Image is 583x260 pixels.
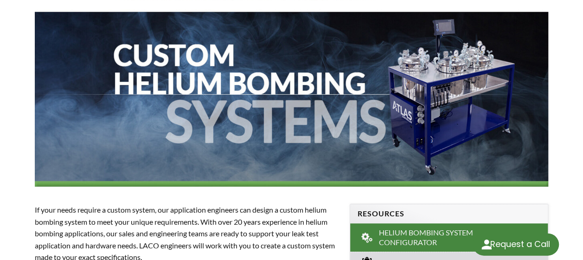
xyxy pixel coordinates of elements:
img: round button [479,237,494,252]
span: Helium Bombing System Configurator [379,228,519,247]
div: Request a Call [490,234,550,255]
h4: Resources [358,209,541,219]
div: Request a Call [473,234,559,256]
a: Helium Bombing System Configurator [350,223,548,252]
